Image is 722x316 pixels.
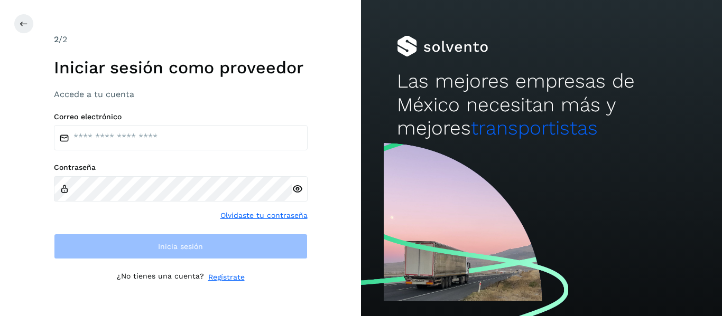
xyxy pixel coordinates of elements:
span: Inicia sesión [158,243,203,250]
button: Inicia sesión [54,234,308,259]
p: ¿No tienes una cuenta? [117,272,204,283]
h1: Iniciar sesión como proveedor [54,58,308,78]
span: transportistas [471,117,598,139]
h3: Accede a tu cuenta [54,89,308,99]
a: Regístrate [208,272,245,283]
h2: Las mejores empresas de México necesitan más y mejores [397,70,686,140]
label: Correo electrónico [54,112,308,121]
label: Contraseña [54,163,308,172]
div: /2 [54,33,308,46]
span: 2 [54,34,59,44]
a: Olvidaste tu contraseña [220,210,308,221]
